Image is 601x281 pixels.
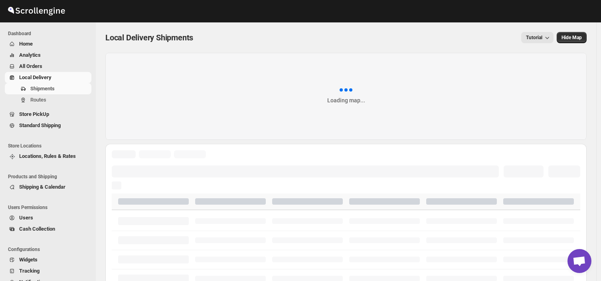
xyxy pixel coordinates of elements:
button: Shipments [5,83,91,94]
span: Tracking [19,268,40,274]
span: Cash Collection [19,226,55,232]
span: Users Permissions [8,204,92,211]
button: Shipping & Calendar [5,181,91,193]
span: Users [19,215,33,221]
span: Products and Shipping [8,173,92,180]
button: Analytics [5,50,91,61]
span: Tutorial [526,35,542,40]
span: Hide Map [561,34,582,41]
button: Map action label [557,32,587,43]
span: Shipments [30,86,55,92]
span: Store PickUp [19,111,49,117]
button: Users [5,212,91,223]
span: Standard Shipping [19,122,61,128]
a: Open chat [567,249,591,273]
span: Shipping & Calendar [19,184,65,190]
span: Local Delivery [19,74,51,80]
button: Cash Collection [5,223,91,235]
span: All Orders [19,63,42,69]
span: Configurations [8,246,92,253]
button: Routes [5,94,91,106]
button: All Orders [5,61,91,72]
button: Tutorial [521,32,554,43]
div: Loading map... [327,96,365,104]
button: Tracking [5,265,91,277]
span: Analytics [19,52,41,58]
button: Locations, Rules & Rates [5,151,91,162]
span: Dashboard [8,30,92,37]
span: Routes [30,97,46,103]
span: Locations, Rules & Rates [19,153,76,159]
button: Widgets [5,254,91,265]
span: Local Delivery Shipments [105,33,193,42]
button: Home [5,38,91,50]
span: Widgets [19,257,38,263]
span: Store Locations [8,143,92,149]
span: Home [19,41,33,47]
